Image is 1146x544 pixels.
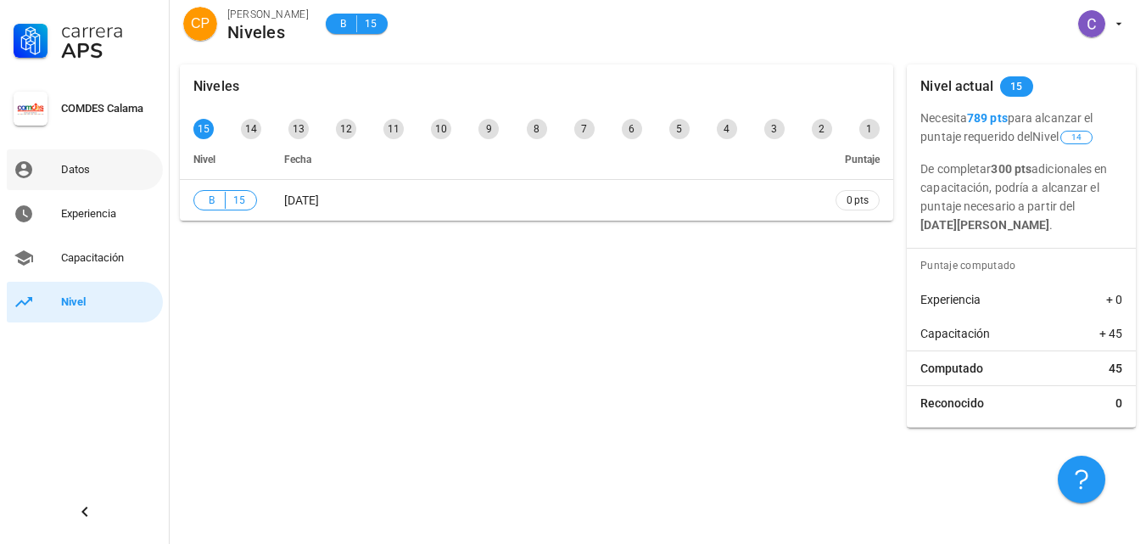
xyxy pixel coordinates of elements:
[7,238,163,278] a: Capacitación
[967,111,1008,125] b: 789 pts
[622,119,642,139] div: 6
[193,64,239,109] div: Niveles
[7,193,163,234] a: Experiencia
[527,119,547,139] div: 8
[180,139,271,180] th: Nivel
[364,15,377,32] span: 15
[336,119,356,139] div: 12
[920,325,990,342] span: Capacitación
[920,395,984,412] span: Reconocido
[227,6,309,23] div: [PERSON_NAME]
[241,119,261,139] div: 14
[920,360,983,377] span: Computado
[1099,325,1122,342] span: + 45
[847,192,869,209] span: 0 pts
[61,102,156,115] div: COMDES Calama
[669,119,690,139] div: 5
[336,15,349,32] span: B
[431,119,451,139] div: 10
[61,163,156,177] div: Datos
[204,192,218,209] span: B
[859,119,880,139] div: 1
[284,193,319,207] span: [DATE]
[61,41,156,61] div: APS
[1109,360,1122,377] span: 45
[574,119,595,139] div: 7
[822,139,893,180] th: Puntaje
[1115,395,1122,412] span: 0
[812,119,832,139] div: 2
[61,295,156,309] div: Nivel
[232,192,246,209] span: 15
[717,119,737,139] div: 4
[1010,76,1023,97] span: 15
[61,20,156,41] div: Carrera
[191,7,210,41] span: CP
[920,160,1122,234] p: De completar adicionales en capacitación, podría a alcanzar el puntaje necesario a partir del .
[284,154,311,165] span: Fecha
[61,207,156,221] div: Experiencia
[227,23,309,42] div: Niveles
[920,218,1049,232] b: [DATE][PERSON_NAME]
[764,119,785,139] div: 3
[1032,130,1094,143] span: Nivel
[7,149,163,190] a: Datos
[1078,10,1105,37] div: avatar
[61,251,156,265] div: Capacitación
[845,154,880,165] span: Puntaje
[991,162,1031,176] b: 300 pts
[920,109,1122,146] p: Necesita para alcanzar el puntaje requerido del
[183,7,217,41] div: avatar
[193,119,214,139] div: 15
[920,291,981,308] span: Experiencia
[271,139,822,180] th: Fecha
[1106,291,1122,308] span: + 0
[7,282,163,322] a: Nivel
[383,119,404,139] div: 11
[193,154,215,165] span: Nivel
[1071,132,1082,143] span: 14
[914,249,1136,283] div: Puntaje computado
[478,119,499,139] div: 9
[288,119,309,139] div: 13
[920,64,993,109] div: Nivel actual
